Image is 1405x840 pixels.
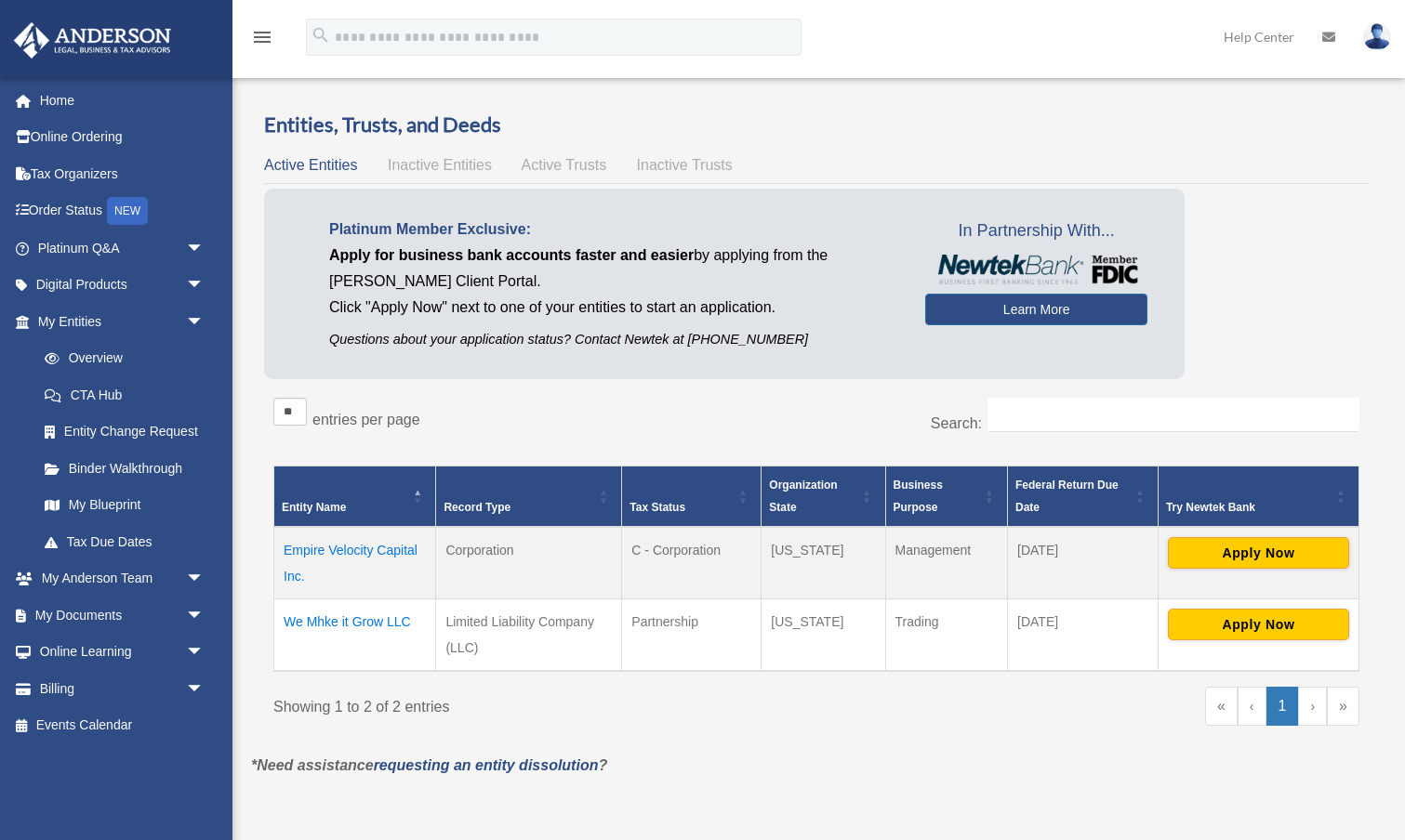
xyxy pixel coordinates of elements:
[925,294,1147,325] a: Learn More
[13,119,232,156] a: Online Ordering
[934,255,1138,284] img: NewtekBankLogoSM.png
[186,303,223,341] span: arrow_drop_down
[885,527,1008,599] td: Management
[894,479,943,514] span: Business Purpose
[186,560,223,598] span: arrow_drop_down
[762,599,885,672] td: [US_STATE]
[622,527,762,599] td: C - Corporation
[436,527,622,599] td: Corporation
[251,33,273,48] a: menu
[13,155,232,192] a: Tax Organizers
[329,247,694,263] span: Apply for business bank accounts faster and easier
[1266,687,1299,726] a: 1
[388,157,492,173] span: Inactive Entities
[186,634,223,672] span: arrow_drop_down
[13,230,232,267] a: Platinum Q&Aarrow_drop_down
[931,415,982,431] label: Search:
[1363,23,1391,50] img: User Pic
[274,527,436,599] td: Empire Velocity Capital Inc.
[329,217,897,243] p: Platinum Member Exclusive:
[26,450,223,487] a: Binder Walkthrough
[329,243,897,295] p: by applying from the [PERSON_NAME] Client Portal.
[186,267,223,305] span: arrow_drop_down
[1205,687,1238,726] a: First
[13,560,232,597] a: My Anderson Teamarrow_drop_down
[436,466,622,528] th: Record Type: Activate to sort
[1238,687,1266,726] a: Previous
[13,267,232,304] a: Digital Productsarrow_drop_down
[186,597,223,635] span: arrow_drop_down
[274,466,436,528] th: Entity Name: Activate to invert sorting
[264,157,357,173] span: Active Entities
[1168,537,1349,569] button: Apply Now
[13,82,232,119] a: Home
[26,340,214,377] a: Overview
[13,597,232,634] a: My Documentsarrow_drop_down
[264,111,1369,139] h3: Entities, Trusts, and Deeds
[1015,479,1119,514] span: Federal Return Due Date
[26,523,223,560] a: Tax Due Dates
[1327,687,1359,726] a: Last
[1008,466,1159,528] th: Federal Return Due Date: Activate to sort
[13,192,232,230] a: Order StatusNEW
[444,501,510,514] span: Record Type
[374,757,599,773] a: requesting an entity dissolution
[769,479,837,514] span: Organization State
[622,466,762,528] th: Tax Status: Activate to sort
[26,487,223,524] a: My Blueprint
[26,376,223,413] a: CTA Hub
[251,757,607,773] em: *Need assistance ?
[13,303,223,340] a: My Entitiesarrow_drop_down
[186,230,223,268] span: arrow_drop_down
[522,157,607,173] span: Active Trusts
[251,26,273,48] i: menu
[107,197,148,225] div: NEW
[26,413,223,451] a: Entity Change Request
[622,599,762,672] td: Partnership
[1008,527,1159,599] td: [DATE]
[13,670,232,707] a: Billingarrow_drop_down
[13,707,232,744] a: Events Calendar
[274,599,436,672] td: We Mhke it Grow LLC
[630,501,685,514] span: Tax Status
[282,501,346,514] span: Entity Name
[762,527,885,599] td: [US_STATE]
[1168,609,1349,640] button: Apply Now
[273,687,802,720] div: Showing 1 to 2 of 2 entries
[13,634,232,671] a: Online Learningarrow_drop_down
[1298,687,1327,726] a: Next
[762,466,885,528] th: Organization State: Activate to sort
[311,25,331,46] i: search
[312,412,420,427] label: entries per page
[1166,496,1331,518] div: Try Newtek Bank
[329,295,897,321] p: Click "Apply Now" next to one of your entities to start an application.
[436,599,622,672] td: Limited Liability Company (LLC)
[925,217,1147,246] span: In Partnership With...
[8,22,177,59] img: Anderson Advisors Platinum Portal
[186,670,223,708] span: arrow_drop_down
[329,328,897,351] p: Questions about your application status? Contact Newtek at [PHONE_NUMBER]
[885,466,1008,528] th: Business Purpose: Activate to sort
[1008,599,1159,672] td: [DATE]
[637,157,733,173] span: Inactive Trusts
[1158,466,1359,528] th: Try Newtek Bank : Activate to sort
[885,599,1008,672] td: Trading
